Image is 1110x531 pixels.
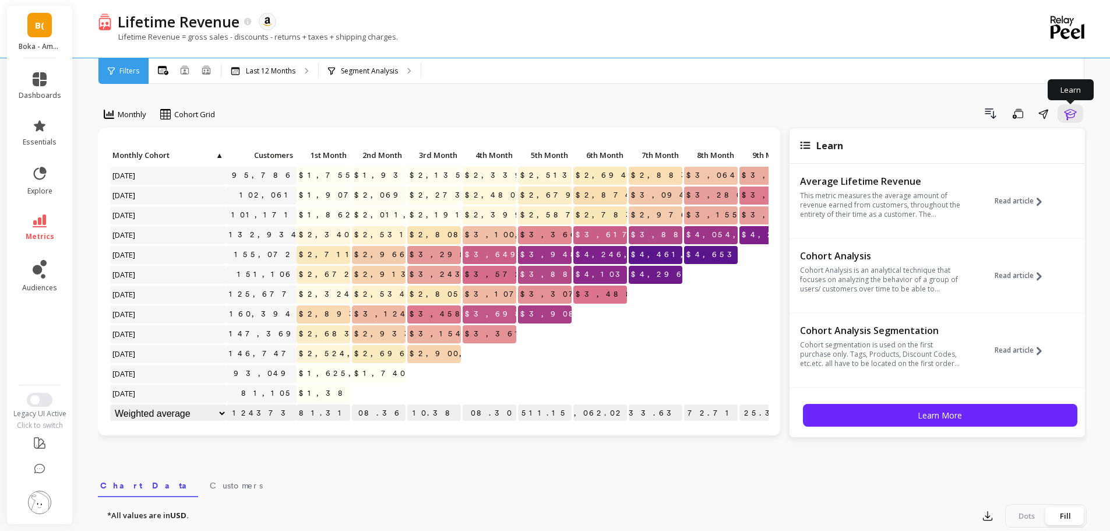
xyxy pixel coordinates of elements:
[352,365,473,382] span: $1,740,617.72
[995,249,1051,303] button: Read article
[174,109,215,120] span: Cohort Grid
[352,167,479,184] span: $1,934,567.13
[351,147,407,165] div: Toggle SortBy
[27,187,52,196] span: explore
[517,147,573,165] div: Toggle SortBy
[463,405,516,422] p: $3,172,708.30
[407,345,533,363] span: $2,900,978.70
[995,346,1034,355] span: Read article
[518,226,645,244] span: $3,366,651.38
[684,206,799,224] span: $3,155,001.35
[629,206,756,224] span: $2,976,212.78
[229,150,293,160] span: Customers
[110,167,139,184] span: [DATE]
[19,91,61,100] span: dashboards
[407,246,538,263] span: $3,295,788.62
[297,345,407,363] span: $2,524,305.15
[297,266,418,283] span: $2,672,969.46
[684,405,738,422] p: $3,761,672.71
[518,167,637,184] span: $2,513,414.82
[463,286,580,303] span: $3,107,476.50
[352,405,406,422] p: $2,583,708.36
[684,147,738,163] p: 8th Month
[297,385,424,402] span: $1,382,135.96
[518,246,649,263] span: $3,948,649.13
[214,150,223,160] span: ▲
[297,167,419,184] span: $1,755,645.39
[518,305,643,323] span: $3,908,614.69
[23,138,57,147] span: essentials
[800,266,960,294] p: Cohort Analysis is an analytical technique that focuses on analyzing the behavior of a group of u...
[110,286,139,303] span: [DATE]
[463,187,574,204] span: $2,480,142.12
[1046,507,1084,525] div: Fill
[22,283,57,293] span: audiences
[352,266,478,283] span: $2,913,301.58
[231,365,297,382] a: 93,049
[686,150,734,160] span: 8th Month
[800,340,960,368] p: Cohort segmentation is used on the first purchase only. Tags, Products, Discount Codes, etc.etc. ...
[297,246,411,263] span: $2,711,102.21
[518,206,639,224] span: $2,587,854.26
[520,150,568,160] span: 5th Month
[210,480,263,491] span: Customers
[800,175,960,187] p: Average Lifetime Revenue
[226,147,281,165] div: Toggle SortBy
[7,409,73,419] div: Legacy UI Active
[816,139,843,152] span: Learn
[110,385,139,402] span: [DATE]
[407,167,537,184] span: $2,135,879.09
[230,167,297,184] a: 95,786
[112,150,214,160] span: Monthly Cohort
[297,286,427,303] span: $2,324,872.83
[227,305,297,323] a: 160,394
[354,150,402,160] span: 2nd Month
[739,206,880,224] span: $3,279,939.18
[407,266,532,283] span: $3,243,329.10
[227,325,302,343] a: 147,369
[110,345,139,363] span: [DATE]
[246,66,295,76] p: Last 12 Months
[352,206,464,224] span: $2,011,642.27
[629,147,682,163] p: 7th Month
[100,480,196,491] span: Chart Data
[803,404,1077,427] button: Learn More
[239,385,297,402] a: 81,105
[629,167,751,184] span: $2,883,221.45
[110,325,139,343] span: [DATE]
[19,42,61,51] p: Boka - Amazon (Essor)
[27,393,52,407] button: Switch to New UI
[297,187,415,204] span: $1,907,044.28
[573,405,627,422] p: $3,509,062.02
[684,226,808,244] span: $4,054,385.78
[296,147,351,165] div: Toggle SortBy
[918,410,962,421] span: Learn More
[118,12,239,31] p: Lifetime Revenue
[227,226,302,244] a: 132,934
[573,206,703,224] span: $2,783,850.71
[110,187,139,204] span: [DATE]
[297,305,422,323] span: $2,893,172.01
[463,266,591,283] span: $3,572,409.38
[573,226,706,244] span: $3,617,978.11
[352,187,481,204] span: $2,069,939.32
[629,246,745,263] span: $4,461,669.09
[573,147,628,165] div: Toggle SortBy
[407,187,538,204] span: $2,273,423.33
[407,226,524,244] span: $2,808,032.10
[352,345,473,363] span: $2,696,943.64
[573,187,696,204] span: $2,874,927.04
[1058,104,1083,123] button: Learn
[995,196,1034,206] span: Read article
[463,206,595,224] span: $2,399,181.57
[227,147,297,163] p: Customers
[410,150,457,160] span: 3rd Month
[297,325,411,343] span: $2,683,042.25
[684,167,804,184] span: $3,064,892.54
[573,266,692,283] span: $4,103,259.07
[352,325,482,343] span: $2,933,663.84
[463,246,588,263] span: $3,649,447.34
[995,323,1051,377] button: Read article
[110,246,139,263] span: [DATE]
[462,147,517,165] div: Toggle SortBy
